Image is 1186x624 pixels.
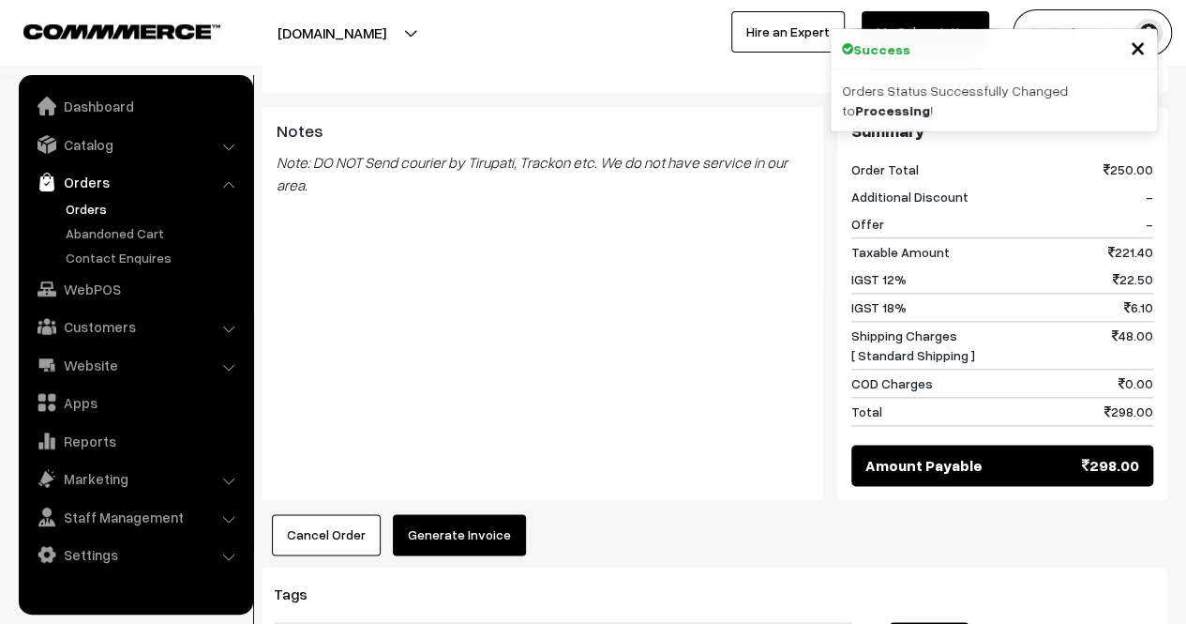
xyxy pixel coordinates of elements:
strong: Processing [855,102,930,118]
span: Taxable Amount [851,242,950,262]
a: My Subscription [862,11,989,53]
span: IGST 12% [851,269,907,289]
span: 48.00 [1112,326,1153,365]
button: Govind . [1013,9,1172,56]
h3: Notes [277,121,809,142]
span: 22.50 [1113,269,1153,289]
button: [DOMAIN_NAME] [212,9,452,56]
a: Apps [23,386,247,419]
div: Orders Status Successfully Changed to ! [831,69,1157,131]
a: Marketing [23,462,247,495]
span: 298.00 [1082,454,1139,477]
span: - [1146,187,1153,206]
a: Customers [23,310,247,343]
span: 6.10 [1124,297,1153,317]
span: Additional Discount [851,187,968,206]
span: COD Charges [851,373,933,393]
a: Catalog [23,128,247,161]
span: 221.40 [1108,242,1153,262]
span: × [1130,29,1146,64]
button: Close [1130,33,1146,61]
a: Staff Management [23,500,247,534]
span: Tags [274,585,330,603]
a: Dashboard [23,89,247,123]
a: Settings [23,538,247,571]
span: 0.00 [1118,373,1153,393]
span: 298.00 [1104,402,1153,421]
a: Orders [23,165,247,199]
img: COMMMERCE [23,24,220,38]
span: Order Total [851,160,919,179]
span: Shipping Charges [ Standard Shipping ] [851,326,975,365]
span: 250.00 [1103,160,1153,179]
a: Reports [23,424,247,458]
a: WebPOS [23,272,247,306]
span: Amount Payable [865,454,983,477]
button: Generate Invoice [393,514,526,556]
a: Abandoned Cart [61,223,247,243]
button: Cancel Order [272,514,381,556]
a: Orders [61,199,247,219]
span: IGST 18% [851,297,907,317]
a: Hire an Expert [731,11,845,53]
a: Contact Enquires [61,248,247,267]
blockquote: Note: DO NOT Send courier by Tirupati, Trackon etc. We do not have service in our area. [277,151,809,196]
span: Offer [851,214,884,234]
img: user [1134,19,1163,47]
strong: Success [853,39,910,59]
a: Website [23,348,247,382]
a: COMMMERCE [23,19,188,41]
span: - [1146,214,1153,234]
span: Total [851,402,882,421]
